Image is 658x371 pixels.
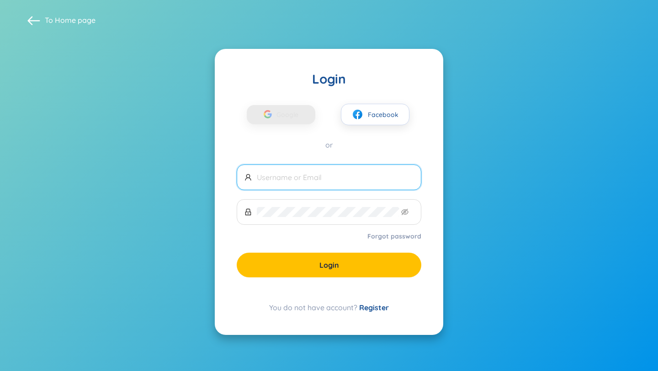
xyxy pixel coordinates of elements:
span: To [45,15,96,25]
button: Google [247,105,315,124]
a: Forgot password [367,232,421,241]
span: eye-invisible [401,208,409,216]
a: Register [359,303,389,312]
input: Username or Email [257,172,414,182]
span: Facebook [368,110,398,120]
div: or [237,140,421,150]
span: user [244,174,252,181]
button: facebookFacebook [341,104,409,125]
span: Google [276,105,303,124]
img: facebook [352,109,363,120]
button: Login [237,253,421,277]
span: Login [319,260,339,270]
div: Login [237,71,421,87]
span: lock [244,208,252,216]
div: You do not have account? [237,302,421,313]
a: Home page [55,16,96,25]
